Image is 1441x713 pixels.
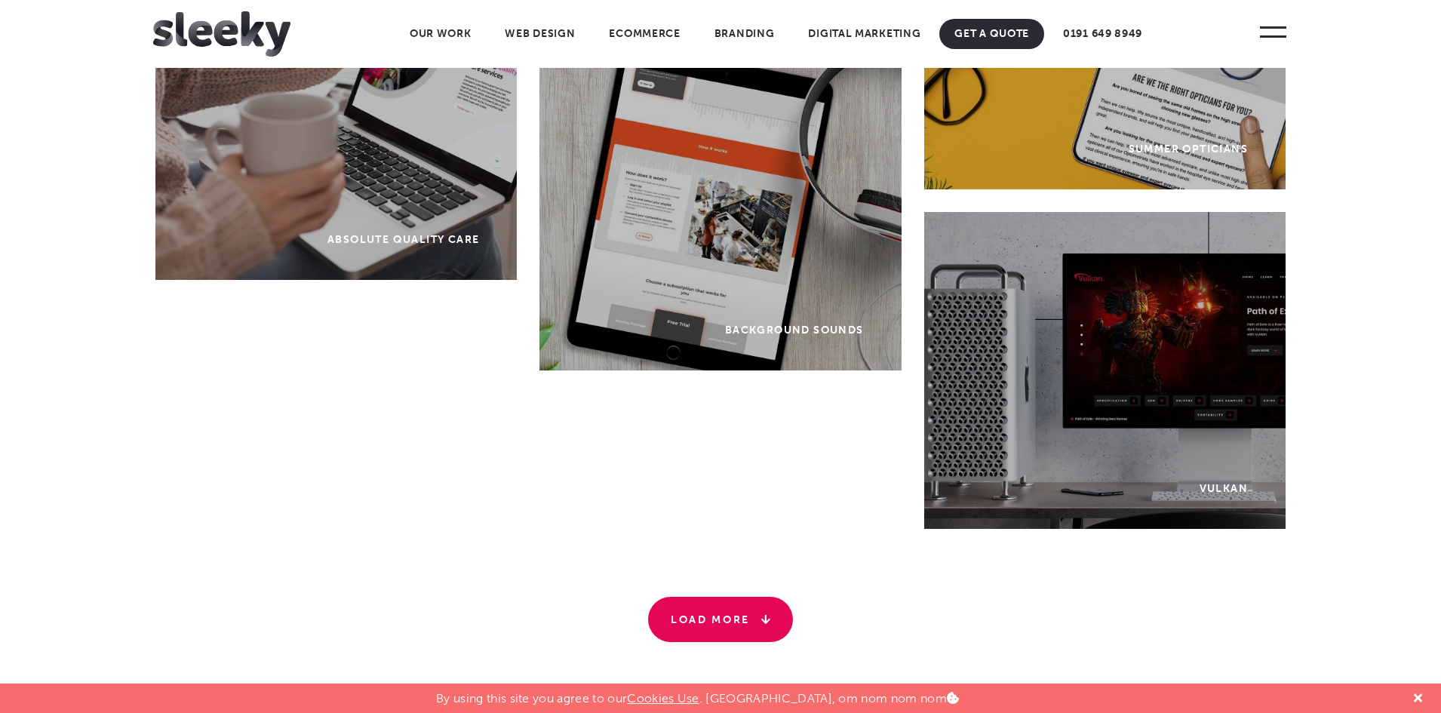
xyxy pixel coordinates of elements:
img: Sleeky Web Design Newcastle [153,11,290,57]
a: 0191 649 8949 [1048,19,1157,49]
a: Load More [648,597,793,642]
a: Get A Quote [939,19,1044,49]
a: Digital Marketing [793,19,936,49]
p: By using this site you agree to our . [GEOGRAPHIC_DATA], om nom nom nom [436,684,959,705]
a: Branding [699,19,790,49]
a: Web Design [490,19,590,49]
a: Ecommerce [594,19,695,49]
a: Our Work [395,19,487,49]
a: Cookies Use [627,691,699,705]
